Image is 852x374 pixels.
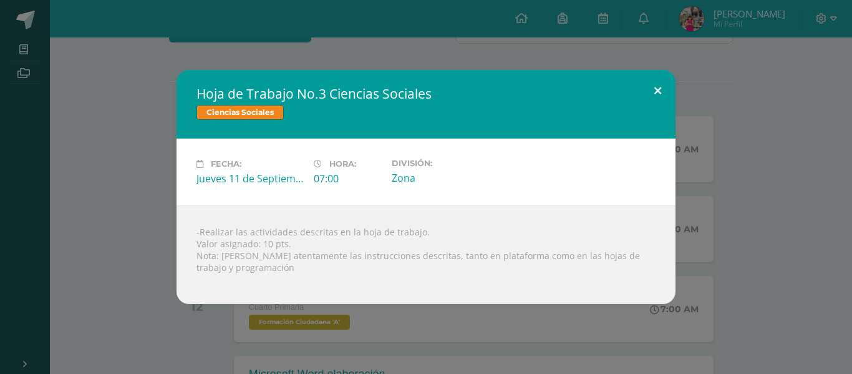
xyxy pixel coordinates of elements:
[329,159,356,169] span: Hora:
[196,172,304,185] div: Jueves 11 de Septiembre
[211,159,241,169] span: Fecha:
[177,205,675,304] div: -Realizar las actividades descritas en la hoja de trabajo. Valor asignado: 10 pts. Nota: [PERSON_...
[392,159,499,168] label: División:
[640,70,675,112] button: Close (Esc)
[314,172,382,185] div: 07:00
[196,85,656,102] h2: Hoja de Trabajo No.3 Ciencias Sociales
[392,171,499,185] div: Zona
[196,105,284,120] span: Ciencias Sociales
